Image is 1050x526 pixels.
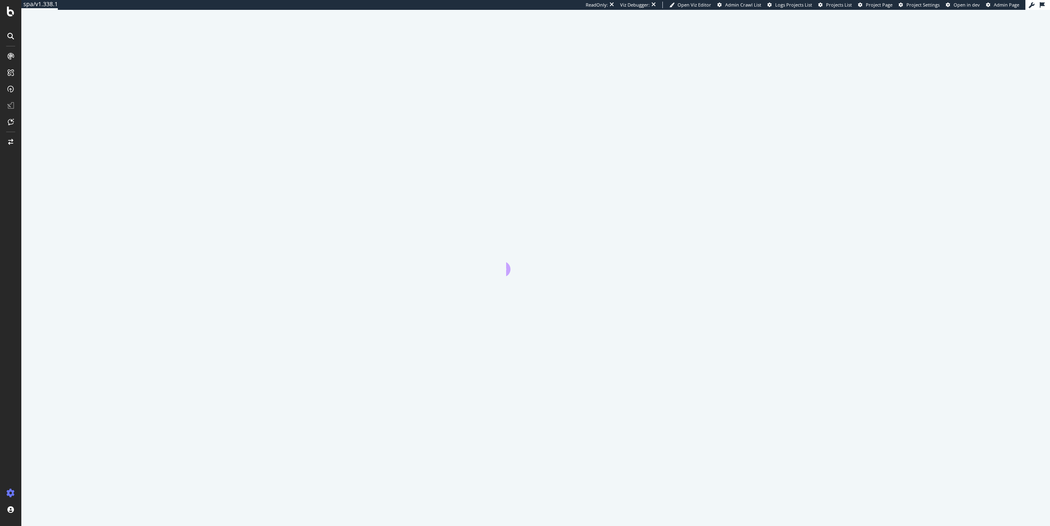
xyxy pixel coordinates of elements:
[678,2,711,8] span: Open Viz Editor
[506,247,565,276] div: animation
[906,2,940,8] span: Project Settings
[775,2,812,8] span: Logs Projects List
[818,2,852,8] a: Projects List
[986,2,1019,8] a: Admin Page
[586,2,608,8] div: ReadOnly:
[994,2,1019,8] span: Admin Page
[826,2,852,8] span: Projects List
[946,2,980,8] a: Open in dev
[717,2,761,8] a: Admin Crawl List
[620,2,650,8] div: Viz Debugger:
[899,2,940,8] a: Project Settings
[669,2,711,8] a: Open Viz Editor
[866,2,892,8] span: Project Page
[954,2,980,8] span: Open in dev
[767,2,812,8] a: Logs Projects List
[858,2,892,8] a: Project Page
[725,2,761,8] span: Admin Crawl List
